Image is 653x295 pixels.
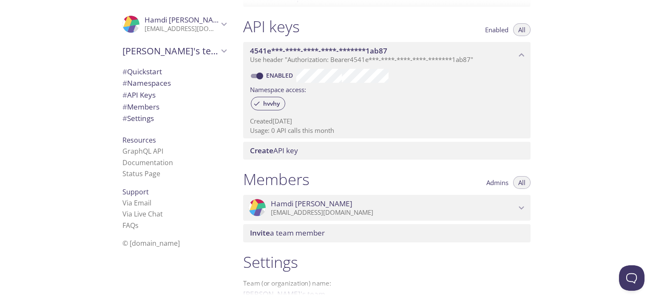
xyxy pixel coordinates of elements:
span: Create [250,146,273,155]
span: Namespaces [122,78,171,88]
div: Create API Key [243,142,531,160]
h1: API keys [243,17,300,36]
span: hvvhy [258,100,285,107]
span: s [135,221,139,230]
div: hvvhy [251,97,285,110]
span: # [122,113,127,123]
label: Namespace access: [250,83,306,95]
div: Hamdi Ben Jarrar [116,10,233,38]
span: Hamdi [PERSON_NAME] [271,199,352,208]
a: Via Live Chat [122,209,163,219]
a: FAQ [122,221,139,230]
span: Support [122,187,149,197]
span: a team member [250,228,325,238]
a: Documentation [122,158,173,167]
div: Hamdi's team [116,40,233,62]
span: # [122,90,127,100]
span: Quickstart [122,67,162,76]
label: Team (or organization) name: [243,280,332,287]
div: API Keys [116,89,233,101]
span: API key [250,146,298,155]
p: [EMAIL_ADDRESS][DOMAIN_NAME] [145,25,219,33]
a: Via Email [122,198,151,208]
span: Invite [250,228,270,238]
div: Hamdi Ben Jarrar [243,195,531,221]
button: All [513,23,531,36]
iframe: Help Scout Beacon - Open [619,265,644,291]
div: Members [116,101,233,113]
span: Resources [122,135,156,145]
p: Usage: 0 API calls this month [250,126,524,135]
a: Enabled [265,71,296,79]
button: Admins [481,176,514,189]
span: © [DOMAIN_NAME] [122,239,180,248]
button: All [513,176,531,189]
span: # [122,78,127,88]
a: Status Page [122,169,160,178]
div: Namespaces [116,77,233,89]
div: Team Settings [116,112,233,124]
p: Created [DATE] [250,117,524,126]
button: Enabled [480,23,514,36]
p: [EMAIL_ADDRESS][DOMAIN_NAME] [271,208,516,217]
h1: Members [243,170,309,189]
div: Invite a team member [243,224,531,242]
div: Quickstart [116,66,233,78]
span: # [122,67,127,76]
span: Members [122,102,159,112]
span: Hamdi [PERSON_NAME] [145,15,226,25]
a: GraphQL API [122,146,163,156]
span: Settings [122,113,154,123]
h1: Settings [243,253,531,272]
span: [PERSON_NAME]'s team [122,45,219,57]
span: # [122,102,127,112]
span: API Keys [122,90,156,100]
